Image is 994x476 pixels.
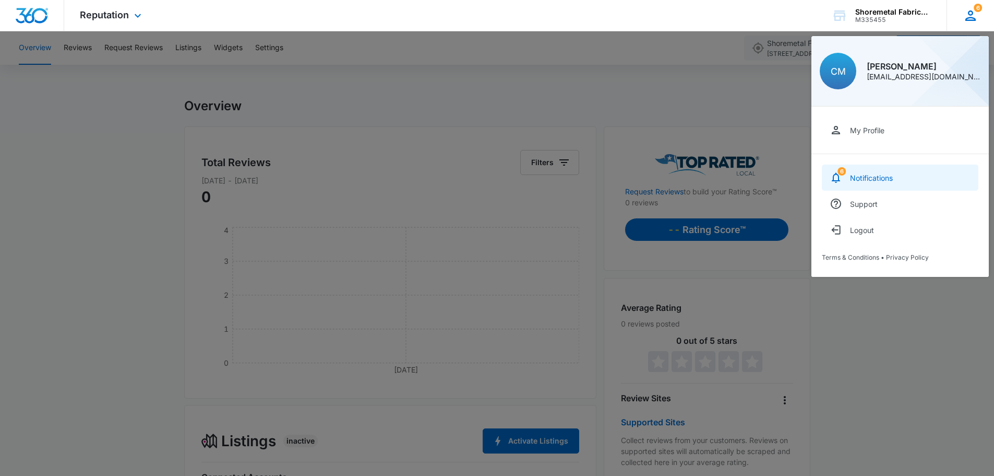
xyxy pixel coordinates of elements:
[850,226,874,235] div: Logout
[822,253,978,261] div: •
[80,9,129,20] span: Reputation
[837,167,846,176] span: 6
[850,173,893,182] div: Notifications
[822,191,978,217] a: Support
[822,117,978,143] a: My Profile
[831,66,846,77] span: CM
[822,165,978,191] a: notifications countNotifications
[886,253,929,261] a: Privacy Policy
[855,16,931,24] div: account id
[867,62,980,71] div: [PERSON_NAME]
[837,167,846,176] div: notifications count
[850,200,878,208] div: Support
[822,217,978,243] button: Logout
[974,4,982,12] div: notifications count
[822,253,879,261] a: Terms & Conditions
[855,8,931,16] div: account name
[850,126,884,135] div: My Profile
[867,73,980,80] div: [EMAIL_ADDRESS][DOMAIN_NAME]
[974,4,982,12] span: 6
